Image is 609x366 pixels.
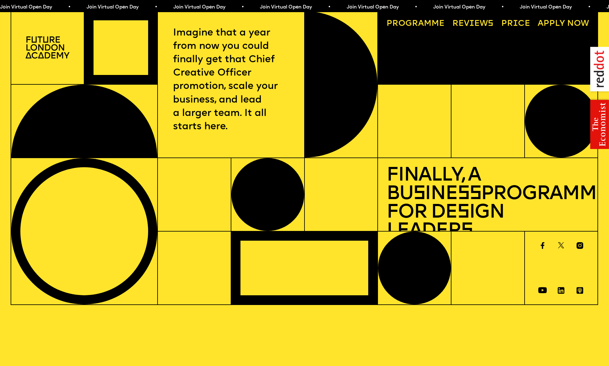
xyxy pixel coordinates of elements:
span: • [241,5,243,10]
span: • [67,5,70,10]
span: • [414,5,417,10]
a: Reviews [448,15,498,32]
span: • [327,5,330,10]
span: s [457,203,469,222]
span: s [461,222,473,241]
span: • [587,5,590,10]
a: Price [497,15,534,32]
span: a [418,19,424,28]
p: Imagine that a year from now you could finally get that Chief Creative Officer promotion, scale y... [173,26,289,134]
span: s [413,185,425,204]
a: Apply now [533,15,593,32]
a: Programme [382,15,449,32]
span: • [501,5,503,10]
span: ss [458,185,481,204]
h1: Finally, a Bu ine Programme for De ign Leader [386,167,589,241]
span: A [538,19,543,28]
span: • [154,5,157,10]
